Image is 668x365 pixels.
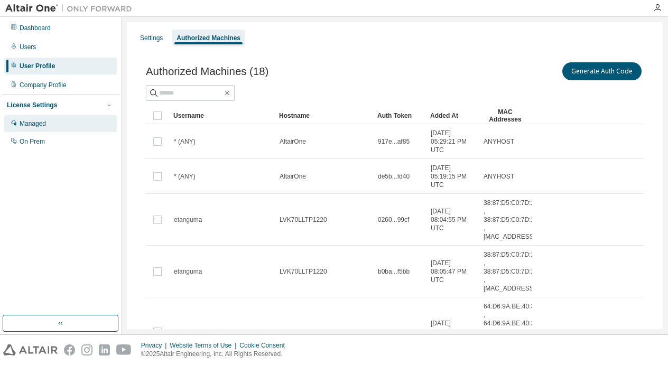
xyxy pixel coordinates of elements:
div: Username [173,107,271,124]
div: Website Terms of Use [170,341,239,350]
span: * (ANY) [174,137,196,146]
span: b0ba...f5bb [378,267,410,276]
div: Authorized Machines [177,34,240,42]
span: [DATE] 05:19:15 PM UTC [431,164,474,189]
span: AltairOne [280,137,306,146]
span: ANYHOST [484,172,514,181]
div: MAC Addresses [483,107,527,124]
div: Privacy [141,341,170,350]
span: 64:D6:9A:BE:40:32 , 64:D6:9A:BE:40:2E , E8:B5:D0:F7:76:CC , E8:B5:D0:F7:76:CD [484,302,540,361]
span: [DATE] 08:04:55 PM UTC [431,207,474,232]
img: facebook.svg [64,344,75,355]
div: Added At [430,107,475,124]
span: [DATE] 08:08:25 PM UTC [431,319,474,344]
span: 38:87:D5:C0:7D:2A , 38:87:D5:C0:7D:26 , [MAC_ADDRESS] [484,199,538,241]
span: LVK70LLTP1220 [280,267,327,276]
button: Generate Auth Code [562,62,642,80]
span: Nbonfiel [174,327,197,336]
img: Altair One [5,3,137,14]
span: Authorized Machines (18) [146,65,268,78]
span: ef70...887e [378,327,410,336]
div: Cookie Consent [239,341,291,350]
span: AltairOne [280,172,306,181]
p: © 2025 Altair Engineering, Inc. All Rights Reserved. [141,350,291,359]
div: Company Profile [20,81,67,89]
div: Managed [20,119,46,128]
div: Hostname [279,107,369,124]
img: youtube.svg [116,344,132,355]
div: License Settings [7,101,57,109]
div: Users [20,43,36,51]
span: LVK70LLTP1220 [280,216,327,224]
div: Dashboard [20,24,51,32]
img: linkedin.svg [99,344,110,355]
div: On Prem [20,137,45,146]
div: Auth Token [377,107,422,124]
span: [DATE] 05:29:21 PM UTC [431,129,474,154]
span: etanguma [174,216,202,224]
div: User Profile [20,62,55,70]
span: LVK70LLTP2526 [280,327,327,336]
span: 38:87:D5:C0:7D:2A , 38:87:D5:C0:7D:26 , [MAC_ADDRESS] [484,250,538,293]
span: [DATE] 08:05:47 PM UTC [431,259,474,284]
span: ANYHOST [484,137,514,146]
span: 917e...af85 [378,137,410,146]
span: de5b...fd40 [378,172,410,181]
span: etanguma [174,267,202,276]
div: Settings [140,34,163,42]
span: * (ANY) [174,172,196,181]
span: 0260...99cf [378,216,409,224]
img: instagram.svg [81,344,92,355]
img: altair_logo.svg [3,344,58,355]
